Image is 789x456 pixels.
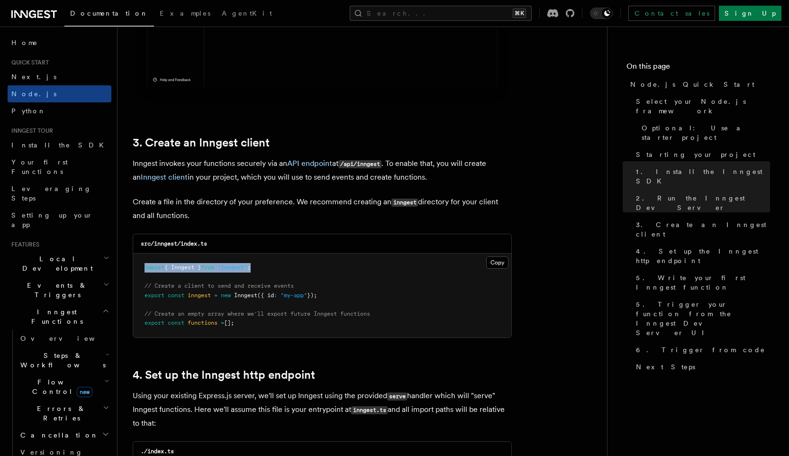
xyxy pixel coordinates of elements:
[214,292,218,299] span: =
[17,351,106,370] span: Steps & Workflows
[145,292,164,299] span: export
[350,6,532,21] button: Search...⌘K
[8,127,53,135] span: Inngest tour
[247,264,251,271] span: ;
[20,448,83,456] span: Versioning
[164,264,201,271] span: { Inngest }
[636,300,770,337] span: 5. Trigger your function from the Inngest Dev Server UI
[632,341,770,358] a: 6. Trigger from code
[636,193,770,212] span: 2. Run the Inngest Dev Server
[274,292,277,299] span: :
[145,264,164,271] span: import
[133,157,512,184] p: Inngest invokes your functions securely via an at . To enable that, you will create an in your pr...
[188,292,211,299] span: inngest
[64,3,154,27] a: Documentation
[632,163,770,190] a: 1. Install the Inngest SDK
[8,102,111,119] a: Python
[486,256,508,269] button: Copy
[11,185,91,202] span: Leveraging Steps
[8,85,111,102] a: Node.js
[590,8,613,19] button: Toggle dark mode
[626,61,770,76] h4: On this page
[145,283,294,289] span: // Create a client to send and receive events
[17,427,111,444] button: Cancellation
[70,9,148,17] span: Documentation
[257,292,274,299] span: ({ id
[224,319,234,326] span: [];
[387,392,407,401] code: serve
[8,277,111,303] button: Events & Triggers
[222,9,272,17] span: AgentKit
[133,195,512,222] p: Create a file in the directory of your preference. We recommend creating an directory for your cl...
[201,264,214,271] span: from
[632,358,770,375] a: Next Steps
[632,216,770,243] a: 3. Create an Inngest client
[145,310,370,317] span: // Create an empty array where we'll export future Inngest functions
[77,387,92,397] span: new
[17,404,103,423] span: Errors & Retries
[141,173,188,182] a: Inngest client
[281,292,307,299] span: "my-app"
[133,368,315,382] a: 4. Set up the Inngest http endpoint
[8,303,111,330] button: Inngest Functions
[513,9,526,18] kbd: ⌘K
[17,347,111,374] button: Steps & Workflows
[154,3,216,26] a: Examples
[338,160,381,168] code: /api/inngest
[11,73,56,81] span: Next.js
[8,154,111,180] a: Your first Functions
[307,292,317,299] span: });
[626,76,770,93] a: Node.js Quick Start
[17,374,111,400] button: Flow Controlnew
[133,136,270,149] a: 3. Create an Inngest client
[8,68,111,85] a: Next.js
[8,59,49,66] span: Quick start
[11,158,68,175] span: Your first Functions
[17,330,111,347] a: Overview
[145,319,164,326] span: export
[632,269,770,296] a: 5. Write your first Inngest function
[636,362,695,372] span: Next Steps
[636,273,770,292] span: 5. Write your first Inngest function
[11,141,109,149] span: Install the SDK
[221,292,231,299] span: new
[636,345,765,355] span: 6. Trigger from code
[17,400,111,427] button: Errors & Retries
[216,3,278,26] a: AgentKit
[11,38,38,47] span: Home
[628,6,715,21] a: Contact sales
[133,389,512,430] p: Using your existing Express.js server, we'll set up Inngest using the provided handler which will...
[8,307,102,326] span: Inngest Functions
[632,243,770,269] a: 4. Set up the Inngest http endpoint
[8,207,111,233] a: Setting up your app
[8,281,103,300] span: Events & Triggers
[20,335,118,342] span: Overview
[632,190,770,216] a: 2. Run the Inngest Dev Server
[168,292,184,299] span: const
[218,264,247,271] span: "inngest"
[141,240,207,247] code: src/inngest/index.ts
[632,93,770,119] a: Select your Node.js framework
[8,250,111,277] button: Local Development
[8,254,103,273] span: Local Development
[642,123,770,142] span: Optional: Use a starter project
[188,319,218,326] span: functions
[636,246,770,265] span: 4. Set up the Inngest http endpoint
[638,119,770,146] a: Optional: Use a starter project
[221,319,224,326] span: =
[287,159,332,168] a: API endpoint
[632,146,770,163] a: Starting your project
[160,9,210,17] span: Examples
[11,90,56,98] span: Node.js
[141,448,174,455] code: ./index.ts
[17,430,99,440] span: Cancellation
[168,319,184,326] span: const
[636,220,770,239] span: 3. Create an Inngest client
[8,180,111,207] a: Leveraging Steps
[8,137,111,154] a: Install the SDK
[17,377,104,396] span: Flow Control
[632,296,770,341] a: 5. Trigger your function from the Inngest Dev Server UI
[351,406,388,414] code: inngest.ts
[11,211,93,228] span: Setting up your app
[636,97,770,116] span: Select your Node.js framework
